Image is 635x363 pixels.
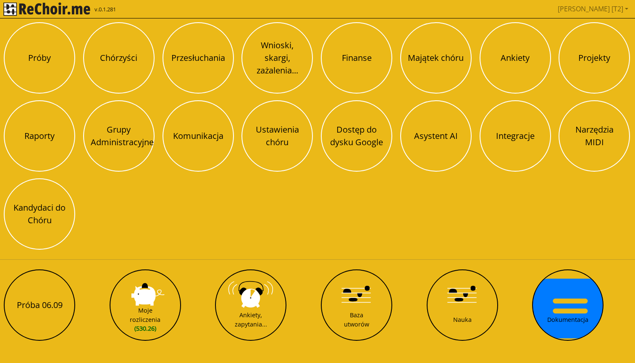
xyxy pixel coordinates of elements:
div: Baza utworów [344,311,369,329]
img: rekłajer mi [3,3,90,16]
button: Majątek chóru [400,22,472,94]
div: Dokumentacja [547,315,588,324]
button: Raporty [4,100,75,172]
button: Dostęp do dysku Google [321,100,392,172]
button: Baza utworów [321,269,392,341]
button: Kandydaci do Chóru [4,178,75,250]
button: Nauka [427,269,498,341]
button: Ankiety [480,22,551,94]
span: v.0.1.281 [94,5,116,14]
button: Narzędzia MIDI [559,100,630,172]
button: Próba 06.09 [4,269,75,341]
button: Projekty [559,22,630,94]
button: Finanse [321,22,392,94]
div: Moje rozliczenia [130,306,160,333]
button: Integracje [480,100,551,172]
button: Ustawienia chóru [241,100,313,172]
button: Przesłuchania [163,22,234,94]
button: Ankiety, zapytania... [215,269,286,341]
span: (530.26) [130,324,160,333]
button: Próby [4,22,75,94]
button: Moje rozliczenia(530.26) [110,269,181,341]
button: Grupy Administracyjne [83,100,155,172]
button: Chórzyści [83,22,155,94]
button: Komunikacja [163,100,234,172]
button: Dokumentacja [532,269,604,341]
a: [PERSON_NAME] [T2] [554,0,632,17]
button: Wnioski, skargi, zażalenia... [241,22,313,94]
div: Nauka [453,315,472,324]
div: Ankiety, zapytania... [235,311,267,329]
button: Asystent AI [400,100,472,172]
